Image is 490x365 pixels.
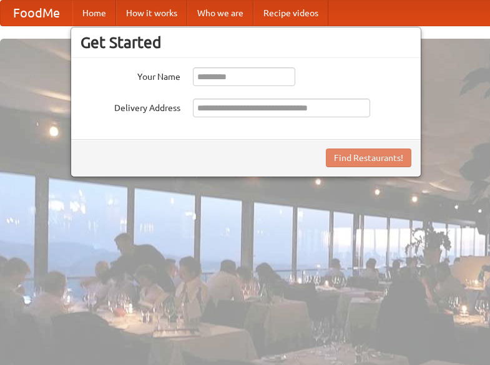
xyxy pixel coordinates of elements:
[1,1,72,26] a: FoodMe
[81,99,180,114] label: Delivery Address
[72,1,116,26] a: Home
[81,33,411,52] h3: Get Started
[116,1,187,26] a: How it works
[81,67,180,83] label: Your Name
[253,1,328,26] a: Recipe videos
[187,1,253,26] a: Who we are
[326,148,411,167] button: Find Restaurants!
